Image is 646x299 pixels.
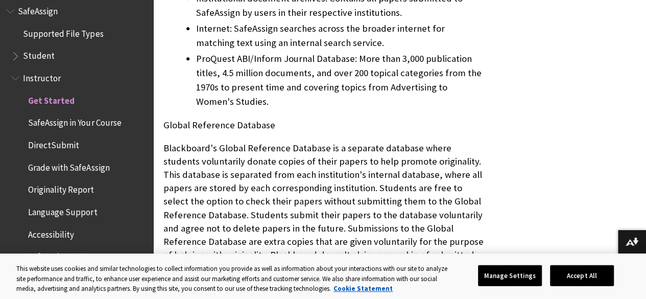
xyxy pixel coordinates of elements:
a: More information about your privacy, opens in a new tab [333,284,393,293]
span: Get Started [28,92,75,106]
li: ProQuest ABI/Inform Journal Database: More than 3,000 publication titles, 4.5 million documents, ... [196,52,485,109]
span: SafeAssign [18,3,58,16]
p: Global Reference Database [163,119,485,132]
span: Grade with SafeAssign [28,159,109,173]
button: Manage Settings [478,265,542,286]
span: Language Support [28,203,97,217]
span: Student [23,48,55,61]
p: Blackboard's Global Reference Database is a separate database where students voluntarily donate c... [163,142,485,275]
span: DirectSubmit [28,136,79,150]
nav: Book outline for Blackboard SafeAssign [6,3,147,288]
span: Accessibility [28,226,74,240]
span: Instructor [23,70,61,83]
span: SafeAssign FAQs [28,248,87,262]
span: SafeAssign in Your Course [28,114,121,128]
span: Supported File Types [23,25,103,39]
div: This website uses cookies and similar technologies to collect information you provide as well as ... [16,264,452,294]
button: Accept All [550,265,614,286]
li: Internet: SafeAssign searches across the broader internet for matching text using an internal sea... [196,21,485,50]
span: Originality Report [28,181,94,195]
